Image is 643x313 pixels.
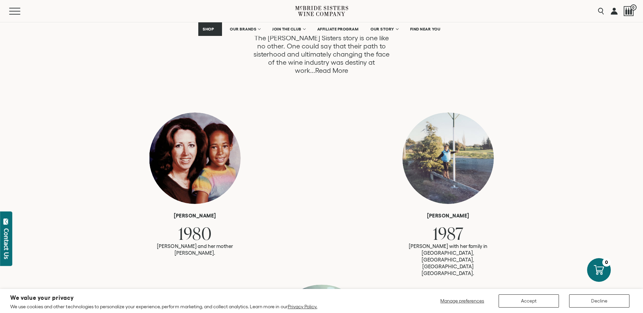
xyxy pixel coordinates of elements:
div: 0 [602,258,611,267]
div: Contact Us [3,228,10,259]
h6: [PERSON_NAME] [144,213,246,219]
a: OUR STORY [366,22,402,36]
a: AFFILIATE PROGRAM [313,22,363,36]
span: 1980 [178,222,212,245]
p: The [PERSON_NAME] Sisters story is one like no other. One could say that their path to sisterhood... [251,34,392,75]
a: Read More [315,67,348,75]
span: SHOP [203,27,214,32]
h6: [PERSON_NAME] [397,213,499,219]
p: We use cookies and other technologies to personalize your experience, perform marketing, and coll... [10,304,317,310]
span: Manage preferences [440,298,484,304]
span: 1987 [433,222,463,245]
h2: We value your privacy [10,295,317,301]
span: AFFILIATE PROGRAM [317,27,359,32]
span: 0 [630,4,637,11]
a: Privacy Policy. [288,304,317,309]
a: OUR BRANDS [225,22,264,36]
p: [PERSON_NAME] with her family in [GEOGRAPHIC_DATA], [GEOGRAPHIC_DATA], [GEOGRAPHIC_DATA] [GEOGRAP... [397,243,499,277]
p: [PERSON_NAME] and her mother [PERSON_NAME]. [144,243,246,256]
button: Decline [569,294,629,308]
span: FIND NEAR YOU [410,27,441,32]
button: Mobile Menu Trigger [9,8,34,15]
a: SHOP [198,22,222,36]
span: JOIN THE CLUB [272,27,301,32]
a: JOIN THE CLUB [268,22,309,36]
button: Manage preferences [436,294,488,308]
button: Accept [499,294,559,308]
a: FIND NEAR YOU [406,22,445,36]
span: OUR STORY [370,27,394,32]
span: OUR BRANDS [230,27,256,32]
